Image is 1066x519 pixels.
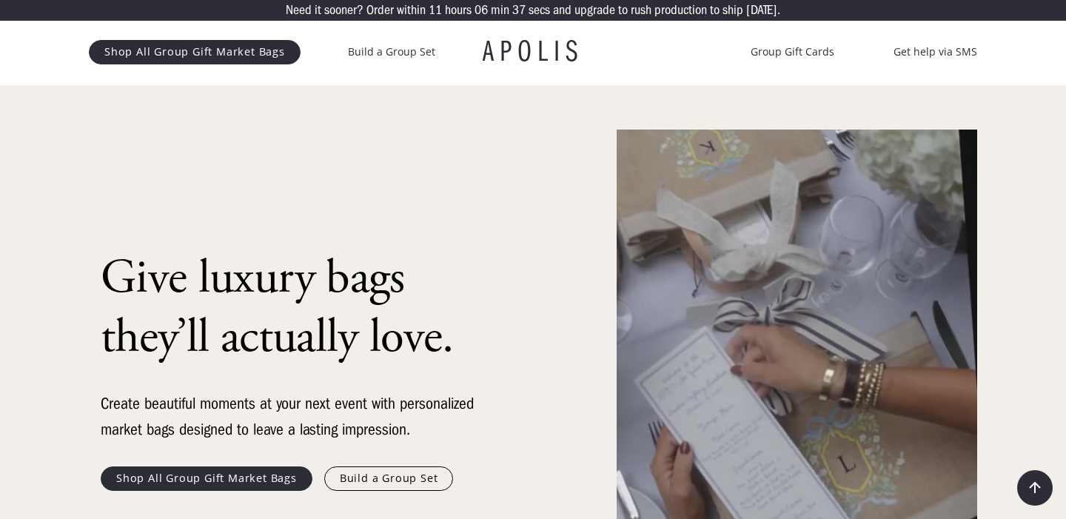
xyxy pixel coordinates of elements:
a: Shop All Group Gift Market Bags [101,466,312,490]
a: Group Gift Cards [751,43,834,61]
p: 37 [512,4,526,17]
h1: Give luxury bags they’ll actually love. [101,249,486,367]
p: 11 [429,4,442,17]
p: and upgrade to rush production to ship [DATE]. [553,4,780,17]
div: Create beautiful moments at your next event with personalized market bags designed to leave a las... [101,391,486,443]
p: min [491,4,509,17]
a: APOLIS [483,37,583,67]
p: Need it sooner? Order within [286,4,426,17]
p: 06 [475,4,488,17]
a: Shop All Group Gift Market Bags [89,40,301,64]
p: secs [529,4,550,17]
a: Build a Group Set [348,43,435,61]
a: Build a Group Set [324,466,454,490]
a: Get help via SMS [894,43,977,61]
p: hours [445,4,472,17]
